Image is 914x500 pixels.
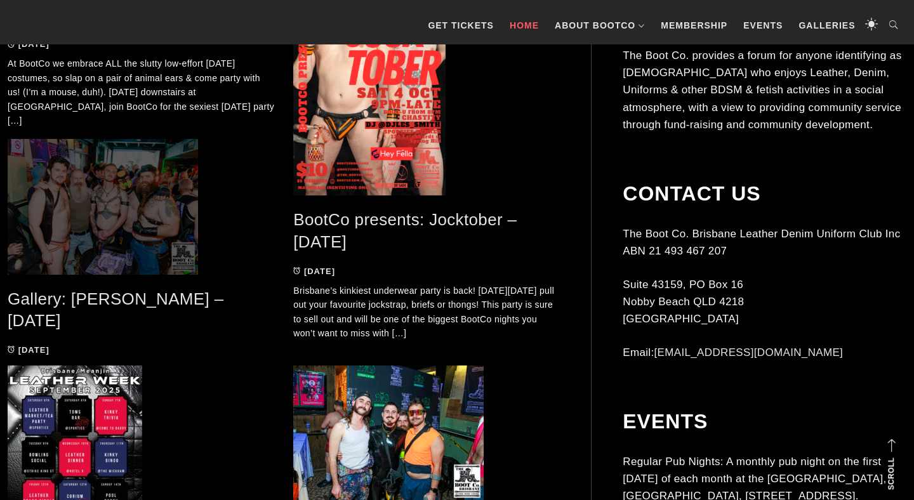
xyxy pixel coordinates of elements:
[623,225,906,260] p: The Boot Co. Brisbane Leather Denim Uniform Club Inc ABN 21 493 467 207
[293,210,517,251] a: BootCo presents: Jocktober – [DATE]
[654,6,734,44] a: Membership
[8,345,50,355] a: [DATE]
[887,457,896,490] strong: Scroll
[293,284,560,341] p: Brisbane’s kinkiest underwear party is back! [DATE][DATE] pull out your favourite jockstrap, brie...
[421,6,500,44] a: GET TICKETS
[293,266,335,276] a: [DATE]
[8,289,223,331] a: Gallery: [PERSON_NAME] – [DATE]
[623,410,906,434] h2: Events
[8,39,50,49] a: [DATE]
[792,6,861,44] a: Galleries
[623,276,906,328] p: Suite 43159, PO Box 16 Nobby Beach QLD 4218 [GEOGRAPHIC_DATA]
[503,6,545,44] a: Home
[8,56,274,128] p: At BootCo we embrace ALL the slutty low-effort [DATE] costumes, so slap on a pair of animal ears ...
[737,6,789,44] a: Events
[623,182,906,206] h2: Contact Us
[623,47,906,133] p: The Boot Co. provides a forum for anyone identifying as [DEMOGRAPHIC_DATA] who enjoys Leather, De...
[548,6,651,44] a: About BootCo
[304,266,335,276] time: [DATE]
[18,345,50,355] time: [DATE]
[623,344,906,361] p: Email:
[654,346,844,359] a: [EMAIL_ADDRESS][DOMAIN_NAME]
